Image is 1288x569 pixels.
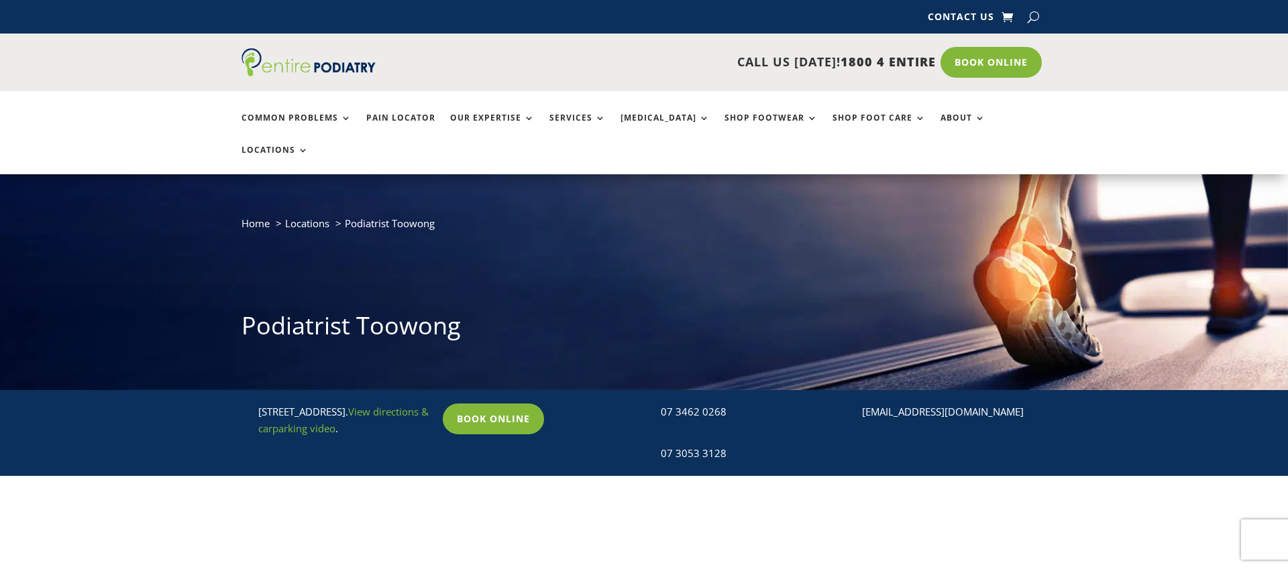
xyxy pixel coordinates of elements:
[427,54,936,71] p: CALL US [DATE]!
[241,66,376,79] a: Entire Podiatry
[941,113,985,142] a: About
[241,309,1046,349] h1: Podiatrist Toowong
[862,405,1024,418] a: [EMAIL_ADDRESS][DOMAIN_NAME]
[241,214,1046,242] nav: breadcrumb
[345,216,435,230] span: Podiatrist Toowong
[450,113,535,142] a: Our Expertise
[833,113,926,142] a: Shop Foot Care
[661,445,833,462] p: 07 3053 3128
[941,47,1042,78] a: Book Online
[285,216,329,230] a: Locations
[258,403,431,438] p: [STREET_ADDRESS]. .
[549,113,606,142] a: Services
[241,216,270,230] a: Home
[841,54,936,70] span: 1800 4 ENTIRE
[366,113,435,142] a: Pain Locator
[241,145,309,174] a: Locations
[241,48,376,76] img: logo (1)
[724,113,818,142] a: Shop Footwear
[661,403,833,421] p: 07 3462 0268
[621,113,710,142] a: [MEDICAL_DATA]
[241,113,352,142] a: Common Problems
[443,403,544,434] a: Book Online
[928,12,994,27] a: Contact Us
